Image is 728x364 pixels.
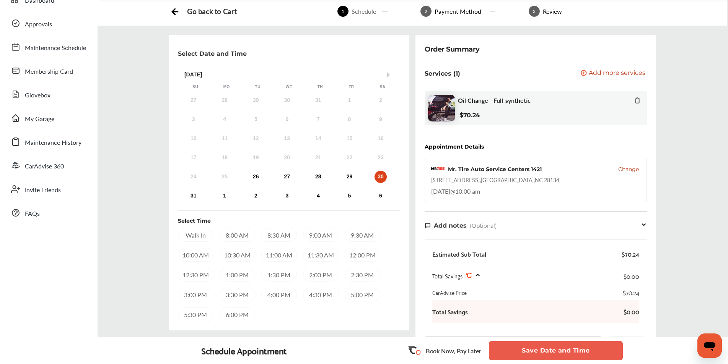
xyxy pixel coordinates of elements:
[218,94,231,107] div: Not available Monday, July 28th, 2025
[455,187,480,196] span: 10:00 am
[375,190,387,202] div: Choose Saturday, September 6th, 2025
[250,133,262,145] div: Not available Tuesday, August 12th, 2025
[187,94,200,107] div: Not available Sunday, July 27th, 2025
[343,133,355,145] div: Not available Friday, August 15th, 2025
[623,289,639,296] div: $70.24
[25,19,52,29] span: Approvals
[618,165,639,173] span: Change
[250,113,262,126] div: Not available Tuesday, August 5th, 2025
[187,133,200,145] div: Not available Sunday, August 10th, 2025
[7,61,90,81] a: Membership Card
[25,114,54,124] span: My Garage
[431,176,559,184] div: [STREET_ADDRESS] , [GEOGRAPHIC_DATA] , NC 28134
[220,248,255,262] div: 10:30 AM
[7,179,90,199] a: Invite Friends
[343,152,355,164] div: Not available Friday, August 22nd, 2025
[285,84,293,90] div: We
[250,152,262,164] div: Not available Tuesday, August 19th, 2025
[261,228,297,242] div: 8:30 AM
[220,307,255,321] div: 6:00 PM
[180,71,398,78] div: [DATE]
[345,228,380,242] div: 9:30 AM
[529,6,540,17] span: 3
[428,95,455,121] img: oil-change-thumb.jpg
[7,37,90,57] a: Maintenance Schedule
[178,50,247,57] p: Select Date and Time
[7,13,90,33] a: Approvals
[312,171,324,183] div: Choose Thursday, August 28th, 2025
[420,6,432,17] span: 2
[7,108,90,128] a: My Garage
[178,248,213,262] div: 10:00 AM
[178,93,396,204] div: month 2025-08
[303,288,339,301] div: 4:30 PM
[303,248,339,262] div: 11:30 AM
[608,336,645,351] button: Apply
[218,190,231,202] div: Choose Monday, September 1st, 2025
[312,113,324,126] div: Not available Thursday, August 7th, 2025
[489,341,623,360] button: Save Date and Time
[192,84,199,90] div: Su
[261,268,297,281] div: 1:30 PM
[187,7,236,16] div: Go back to Cart
[448,165,542,173] div: Mr. Tire Auto Service Centers 1421
[343,171,355,183] div: Choose Friday, August 29th, 2025
[7,84,90,104] a: Glovebox
[303,268,339,281] div: 2:00 PM
[312,152,324,164] div: Not available Thursday, August 21st, 2025
[375,152,387,164] div: Not available Saturday, August 23rd, 2025
[425,222,431,229] img: note-icon.db9493fa.svg
[178,307,213,321] div: 5:30 PM
[581,70,647,77] a: Add more services
[316,84,324,90] div: Th
[281,171,293,183] div: Choose Wednesday, August 27th, 2025
[178,268,213,281] div: 12:30 PM
[25,162,64,171] span: CarAdvise 360
[250,190,262,202] div: Choose Tuesday, September 2nd, 2025
[25,209,40,219] span: FAQs
[261,288,297,301] div: 4:00 PM
[375,94,387,107] div: Not available Saturday, August 2nd, 2025
[426,346,481,355] p: Book Now, Pay Later
[337,6,349,17] span: 1
[220,228,255,242] div: 8:00 AM
[425,44,480,55] div: Order Summary
[218,133,231,145] div: Not available Monday, August 11th, 2025
[425,144,484,150] div: Appointment Details
[470,222,497,229] span: (Optional)
[458,97,531,104] span: Oil Change - Full-synthetic
[25,138,81,148] span: Maintenance History
[624,271,639,281] div: $0.00
[616,308,639,315] b: $0.00
[187,190,200,202] div: Choose Sunday, August 31st, 2025
[343,190,355,202] div: Choose Friday, September 5th, 2025
[25,67,73,77] span: Membership Card
[187,152,200,164] div: Not available Sunday, August 17th, 2025
[312,190,324,202] div: Choose Thursday, September 4th, 2025
[25,43,86,53] span: Maintenance Schedule
[281,94,293,107] div: Not available Wednesday, July 30th, 2025
[281,133,293,145] div: Not available Wednesday, August 13th, 2025
[459,112,480,119] b: $70.24
[281,113,293,126] div: Not available Wednesday, August 6th, 2025
[345,248,380,262] div: 12:00 PM
[622,250,639,258] div: $70.24
[431,187,450,196] span: [DATE]
[220,268,255,281] div: 1:00 PM
[312,133,324,145] div: Not available Thursday, August 14th, 2025
[218,113,231,126] div: Not available Monday, August 4th, 2025
[7,132,90,152] a: Maintenance History
[261,248,297,262] div: 11:00 AM
[343,94,355,107] div: Not available Friday, August 1st, 2025
[431,167,445,171] img: logo-mrtire.png
[375,133,387,145] div: Not available Saturday, August 16th, 2025
[250,171,262,183] div: Choose Tuesday, August 26th, 2025
[345,288,380,301] div: 5:00 PM
[375,113,387,126] div: Not available Saturday, August 9th, 2025
[432,7,484,16] div: Payment Method
[379,84,386,90] div: Sa
[432,272,463,280] span: Total Savings
[187,113,200,126] div: Not available Sunday, August 3rd, 2025
[223,84,230,90] div: Mo
[343,113,355,126] div: Not available Friday, August 8th, 2025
